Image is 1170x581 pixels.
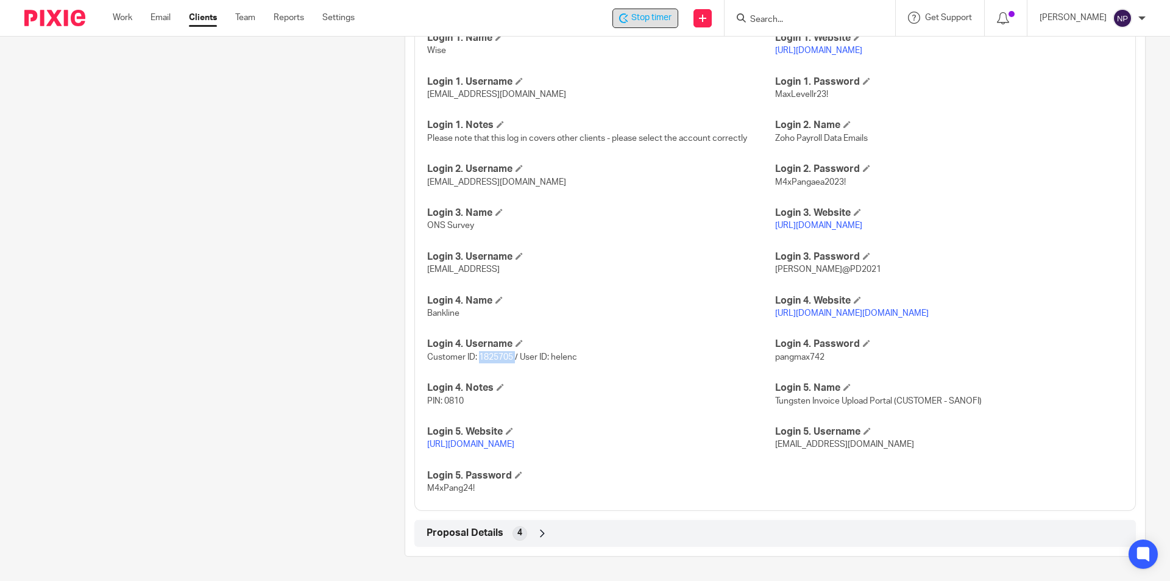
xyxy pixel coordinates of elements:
[427,90,566,99] span: [EMAIL_ADDRESS][DOMAIN_NAME]
[427,251,775,263] h4: Login 3. Username
[775,46,862,55] a: [URL][DOMAIN_NAME]
[749,15,859,26] input: Search
[189,12,217,24] a: Clients
[427,397,464,405] span: PIN: 0810
[427,163,775,176] h4: Login 2. Username
[427,426,775,438] h4: Login 5. Website
[1113,9,1132,28] img: svg%3E
[427,440,514,449] a: [URL][DOMAIN_NAME]
[427,338,775,351] h4: Login 4. Username
[427,76,775,88] h4: Login 1. Username
[775,338,1123,351] h4: Login 4. Password
[775,163,1123,176] h4: Login 2. Password
[322,12,355,24] a: Settings
[427,134,747,143] span: Please note that this log in covers other clients - please select the account correctly
[24,10,85,26] img: Pixie
[427,484,475,493] span: M4xPang24!
[631,12,672,24] span: Stop timer
[775,119,1123,132] h4: Login 2. Name
[775,32,1123,45] h4: Login 1. Website
[427,353,577,362] span: Customer ID: 1825705 / User ID: helenc
[775,251,1123,263] h4: Login 3. Password
[775,426,1123,438] h4: Login 5. Username
[775,178,846,187] span: M4xPangaea2023!
[775,353,824,362] span: pangmax742
[775,309,929,318] a: [URL][DOMAIN_NAME][DOMAIN_NAME]
[427,382,775,394] h4: Login 4. Notes
[427,527,503,540] span: Proposal Details
[775,221,862,230] a: [URL][DOMAIN_NAME]
[113,12,132,24] a: Work
[427,294,775,307] h4: Login 4. Name
[612,9,678,28] div: Pangaea Data Limited
[775,134,868,143] span: Zoho Payroll Data Emails
[427,46,446,55] span: Wise
[775,397,982,405] span: Tungsten Invoice Upload Portal (CUSTOMER - SANOFI)
[151,12,171,24] a: Email
[427,178,566,187] span: [EMAIL_ADDRESS][DOMAIN_NAME]
[517,527,522,539] span: 4
[427,469,775,482] h4: Login 5. Password
[274,12,304,24] a: Reports
[775,440,914,449] span: [EMAIL_ADDRESS][DOMAIN_NAME]
[775,207,1123,219] h4: Login 3. Website
[427,265,500,274] span: [EMAIL_ADDRESS]
[427,309,459,318] span: Bankline
[427,119,775,132] h4: Login 1. Notes
[925,13,972,22] span: Get Support
[775,90,828,99] span: MaxLevellr23!
[427,207,775,219] h4: Login 3. Name
[775,294,1123,307] h4: Login 4. Website
[775,265,881,274] span: [PERSON_NAME]@PD2021
[1040,12,1107,24] p: [PERSON_NAME]
[235,12,255,24] a: Team
[775,76,1123,88] h4: Login 1. Password
[427,221,474,230] span: ONS Survey
[427,32,775,45] h4: Login 1. Name
[775,382,1123,394] h4: Login 5. Name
